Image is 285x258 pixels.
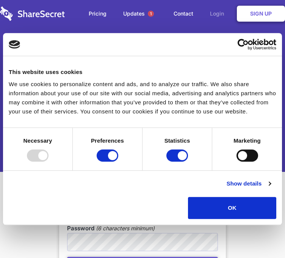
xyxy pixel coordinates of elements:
[148,11,154,17] span: 1
[164,137,190,144] strong: Statistics
[166,2,201,25] a: Contact
[67,224,94,233] label: Password
[237,6,285,22] a: Sign Up
[81,2,114,25] a: Pricing
[96,224,155,233] em: (6 characters minimum)
[210,39,276,50] a: Usercentrics Cookiebot - opens in a new window
[188,197,276,219] button: OK
[9,80,276,116] div: We use cookies to personalize content and ads, and to analyze our traffic. We also share informat...
[91,137,124,144] strong: Preferences
[9,68,276,77] div: This website uses cookies
[23,137,52,144] strong: Necessary
[233,137,261,144] strong: Marketing
[202,2,235,25] a: Login
[9,40,20,49] img: logo
[227,179,271,188] a: Show details
[247,220,276,249] iframe: Drift Widget Chat Controller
